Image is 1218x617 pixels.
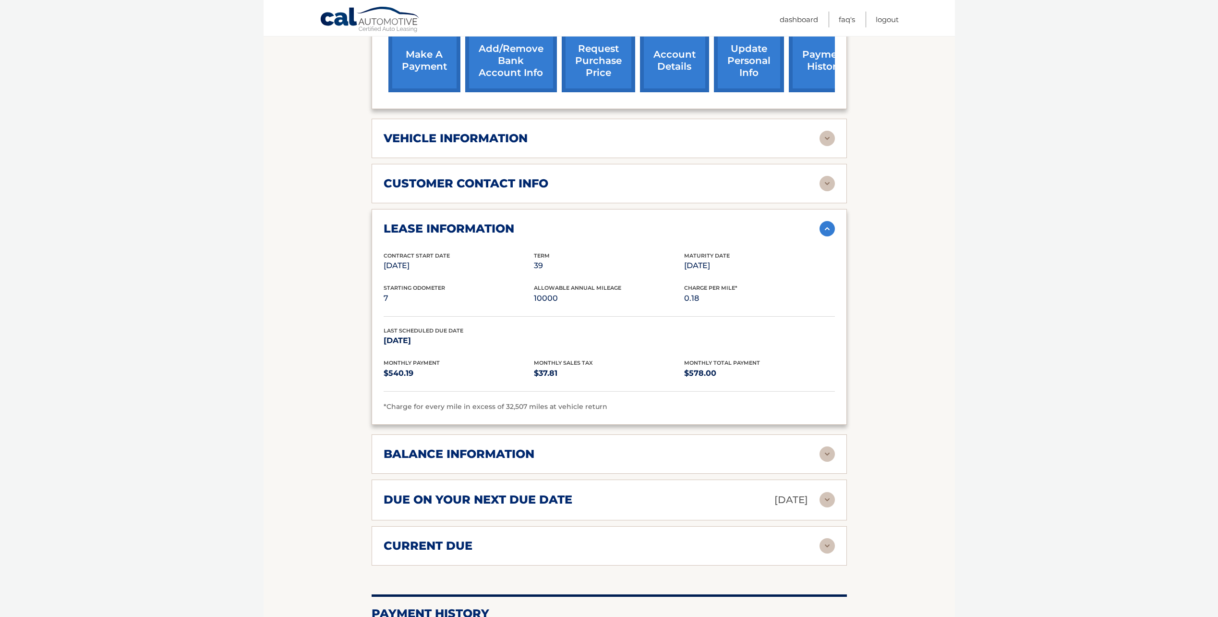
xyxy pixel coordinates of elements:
[384,493,572,507] h2: due on your next due date
[384,222,514,236] h2: lease information
[789,29,861,92] a: payment history
[465,29,557,92] a: Add/Remove bank account info
[684,252,730,259] span: Maturity Date
[384,131,528,146] h2: vehicle information
[384,176,548,191] h2: customer contact info
[534,359,593,366] span: Monthly Sales Tax
[384,252,450,259] span: Contract Start Date
[384,539,472,553] h2: current due
[820,492,835,507] img: accordion-rest.svg
[384,402,607,411] span: *Charge for every mile in excess of 32,507 miles at vehicle return
[384,284,445,291] span: Starting Odometer
[534,259,684,272] p: 39
[780,12,818,27] a: Dashboard
[534,252,550,259] span: Term
[384,327,463,334] span: Last Scheduled Due Date
[684,367,834,380] p: $578.00
[820,446,835,462] img: accordion-rest.svg
[684,259,834,272] p: [DATE]
[820,221,835,236] img: accordion-active.svg
[562,29,635,92] a: request purchase price
[774,492,808,508] p: [DATE]
[384,359,440,366] span: Monthly Payment
[820,131,835,146] img: accordion-rest.svg
[534,292,684,305] p: 10000
[388,29,460,92] a: make a payment
[640,29,709,92] a: account details
[684,359,760,366] span: Monthly Total Payment
[876,12,899,27] a: Logout
[384,259,534,272] p: [DATE]
[534,367,684,380] p: $37.81
[684,292,834,305] p: 0.18
[534,284,621,291] span: Allowable Annual Mileage
[320,6,421,34] a: Cal Automotive
[384,334,534,347] p: [DATE]
[384,367,534,380] p: $540.19
[839,12,855,27] a: FAQ's
[820,176,835,191] img: accordion-rest.svg
[384,447,534,461] h2: balance information
[384,292,534,305] p: 7
[714,29,784,92] a: update personal info
[820,538,835,554] img: accordion-rest.svg
[684,284,737,291] span: Charge Per Mile*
